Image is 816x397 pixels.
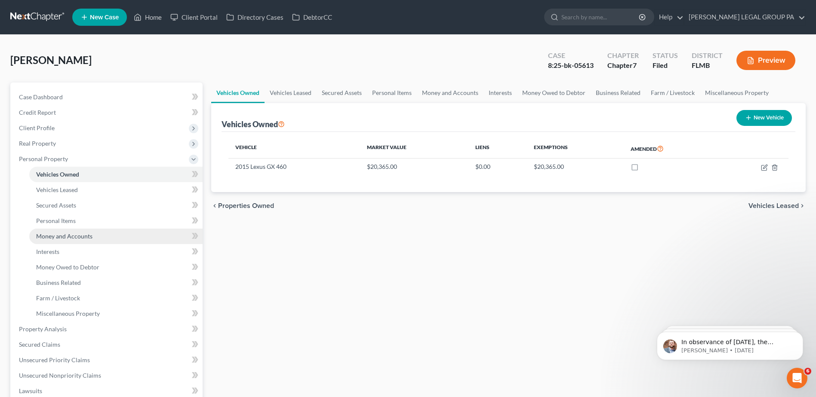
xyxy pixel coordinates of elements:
[548,61,594,70] div: 8:25-bk-05613
[36,202,76,209] span: Secured Assets
[655,9,684,25] a: Help
[265,82,317,103] a: Vehicles Leased
[36,310,100,317] span: Miscellaneous Property
[417,82,483,103] a: Money and Accounts
[700,82,774,103] a: Miscellaneous Property
[12,321,203,337] a: Property Analysis
[646,82,700,103] a: Farm / Livestock
[468,159,527,175] td: $0.00
[19,325,67,333] span: Property Analysis
[692,61,723,70] div: FLMB
[517,82,591,103] a: Money Owed to Debtor
[19,372,101,379] span: Unsecured Nonpriority Claims
[166,9,222,25] a: Client Portal
[653,61,678,70] div: Filed
[748,202,806,209] button: Vehicles Leased chevron_right
[36,217,76,224] span: Personal Items
[607,51,639,61] div: Chapter
[468,139,527,159] th: Liens
[211,82,265,103] a: Vehicles Owned
[684,9,805,25] a: [PERSON_NAME] LEGAL GROUP PA
[633,61,637,69] span: 7
[548,51,594,61] div: Case
[527,159,624,175] td: $20,365.00
[736,110,792,126] button: New Vehicle
[29,244,203,260] a: Interests
[36,248,59,255] span: Interests
[527,139,624,159] th: Exemptions
[19,356,90,363] span: Unsecured Priority Claims
[288,9,336,25] a: DebtorCC
[211,202,274,209] button: chevron_left Properties Owned
[211,202,218,209] i: chevron_left
[12,89,203,105] a: Case Dashboard
[12,105,203,120] a: Credit Report
[12,368,203,383] a: Unsecured Nonpriority Claims
[228,159,360,175] td: 2015 Lexus GX 460
[36,186,78,193] span: Vehicles Leased
[748,202,799,209] span: Vehicles Leased
[29,182,203,198] a: Vehicles Leased
[644,314,816,374] iframe: Intercom notifications message
[129,9,166,25] a: Home
[787,368,807,388] iframe: Intercom live chat
[29,198,203,213] a: Secured Assets
[29,213,203,229] a: Personal Items
[483,82,517,103] a: Interests
[10,54,92,66] span: [PERSON_NAME]
[367,82,417,103] a: Personal Items
[228,139,360,159] th: Vehicle
[804,368,811,375] span: 6
[317,82,367,103] a: Secured Assets
[19,155,68,162] span: Personal Property
[29,229,203,244] a: Money and Accounts
[36,171,79,178] span: Vehicles Owned
[29,260,203,275] a: Money Owed to Debtor
[624,139,719,159] th: Amended
[222,9,288,25] a: Directory Cases
[29,167,203,182] a: Vehicles Owned
[692,51,723,61] div: District
[218,202,274,209] span: Properties Owned
[12,337,203,352] a: Secured Claims
[222,119,285,129] div: Vehicles Owned
[29,306,203,321] a: Miscellaneous Property
[19,140,56,147] span: Real Property
[360,159,468,175] td: $20,365.00
[19,93,63,101] span: Case Dashboard
[36,263,99,271] span: Money Owed to Debtor
[29,275,203,290] a: Business Related
[36,294,80,302] span: Farm / Livestock
[19,109,56,116] span: Credit Report
[591,82,646,103] a: Business Related
[653,51,678,61] div: Status
[90,14,119,21] span: New Case
[36,232,92,240] span: Money and Accounts
[561,9,640,25] input: Search by name...
[360,139,468,159] th: Market Value
[19,387,42,394] span: Lawsuits
[736,51,795,70] button: Preview
[36,279,81,286] span: Business Related
[12,352,203,368] a: Unsecured Priority Claims
[19,341,60,348] span: Secured Claims
[29,290,203,306] a: Farm / Livestock
[19,124,55,131] span: Client Profile
[799,202,806,209] i: chevron_right
[607,61,639,70] div: Chapter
